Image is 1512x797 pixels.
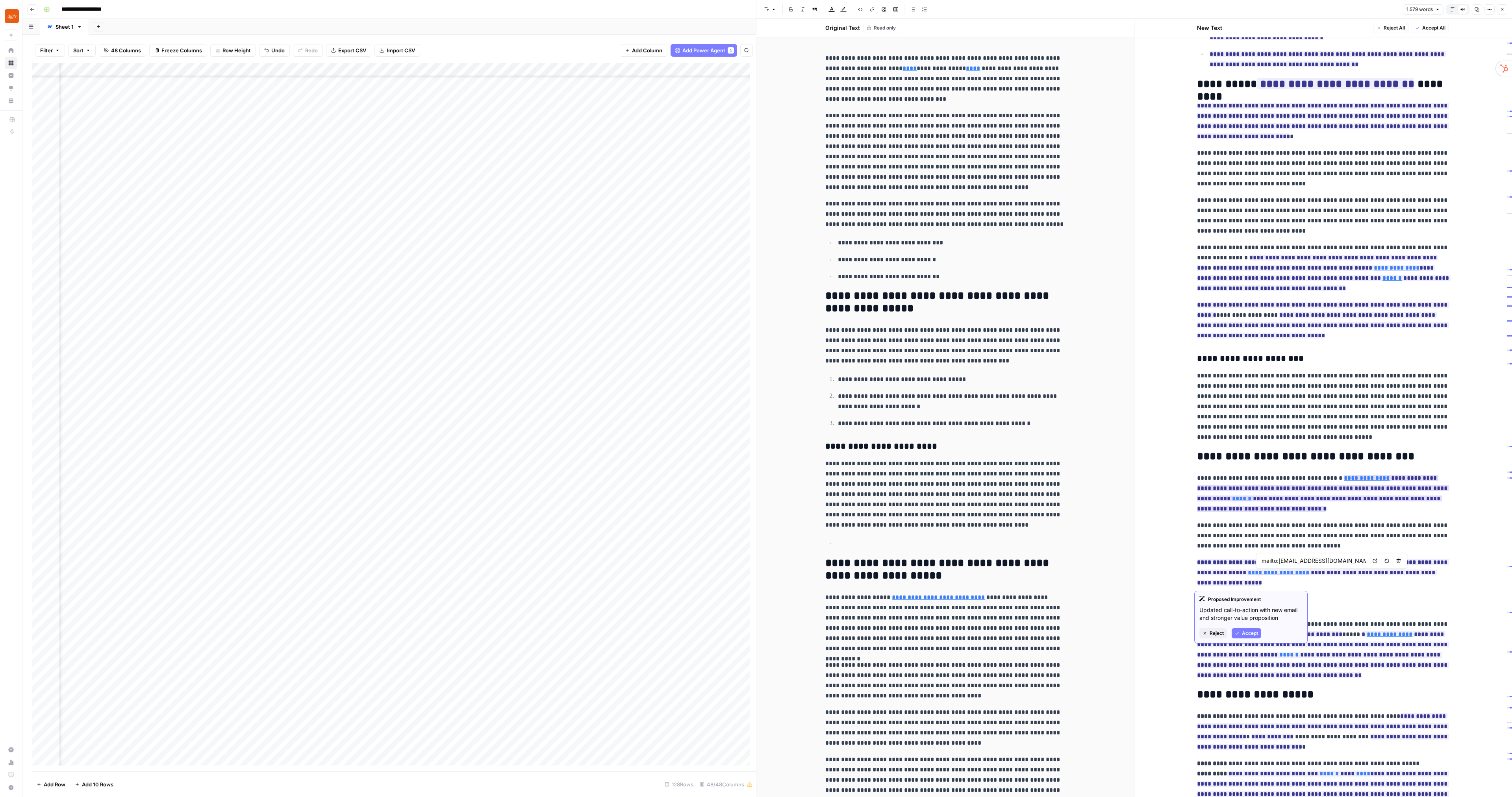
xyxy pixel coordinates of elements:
span: Undo [271,46,285,54]
span: Add Row [44,780,65,788]
button: Filter [35,44,65,57]
a: Sheet 1 [40,19,89,35]
a: Settings [5,743,17,756]
div: 128 Rows [661,778,697,791]
button: Add Row [32,778,70,791]
a: Insights [5,69,17,82]
button: Accept All [1412,23,1449,33]
button: Freeze Columns [149,44,207,57]
button: Workspace: LETS [5,6,17,26]
span: Redo [305,46,318,54]
span: 1.579 words [1406,6,1433,13]
button: 48 Columns [99,44,146,57]
button: Add 10 Rows [70,778,118,791]
button: Import CSV [374,44,420,57]
span: Import CSV [387,46,415,54]
div: Sheet 1 [56,23,74,31]
span: Export CSV [338,46,366,54]
button: 1.579 words [1403,4,1443,15]
a: Learning Hub [5,769,17,781]
a: Your Data [5,94,17,107]
span: Row Height [222,46,251,54]
h2: Original Text [821,24,860,32]
button: Add Power Agent1 [671,44,737,57]
span: Add 10 Rows [82,780,113,788]
button: Row Height [210,44,256,57]
span: Add Power Agent [682,46,725,54]
span: Freeze Columns [161,46,202,54]
img: LETS Logo [5,9,19,23]
span: Reject All [1384,24,1405,31]
h2: New Text [1197,24,1222,32]
span: Accept All [1422,24,1445,31]
span: 48 Columns [111,46,141,54]
span: Filter [40,46,53,54]
a: Usage [5,756,17,769]
button: Export CSV [326,44,371,57]
button: Help + Support [5,781,17,794]
button: Redo [293,44,323,57]
div: 48/48 Columns [697,778,756,791]
button: Reject All [1373,23,1408,33]
span: Sort [73,46,83,54]
a: Opportunities [5,82,17,94]
span: Add Column [632,46,662,54]
span: 1 [730,47,732,54]
button: Add Column [620,44,667,57]
div: 1 [728,47,734,54]
span: Read only [874,24,896,31]
button: Sort [68,44,96,57]
a: Browse [5,57,17,69]
button: Undo [259,44,290,57]
a: Home [5,44,17,57]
